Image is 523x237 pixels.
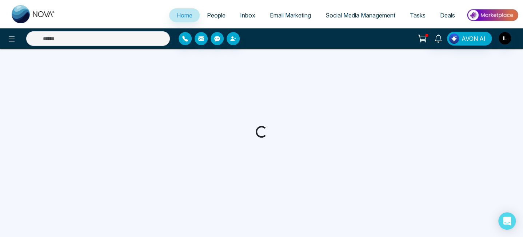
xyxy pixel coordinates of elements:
[410,12,426,19] span: Tasks
[12,5,55,23] img: Nova CRM Logo
[440,12,455,19] span: Deals
[240,12,255,19] span: Inbox
[233,8,263,22] a: Inbox
[318,8,403,22] a: Social Media Management
[176,12,192,19] span: Home
[200,8,233,22] a: People
[447,32,492,46] button: AVON AI
[207,12,225,19] span: People
[403,8,433,22] a: Tasks
[326,12,395,19] span: Social Media Management
[263,8,318,22] a: Email Marketing
[169,8,200,22] a: Home
[449,33,459,44] img: Lead Flow
[433,8,462,22] a: Deals
[270,12,311,19] span: Email Marketing
[462,34,486,43] span: AVON AI
[498,212,516,230] div: Open Intercom Messenger
[466,7,519,23] img: Market-place.gif
[499,32,511,44] img: User Avatar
